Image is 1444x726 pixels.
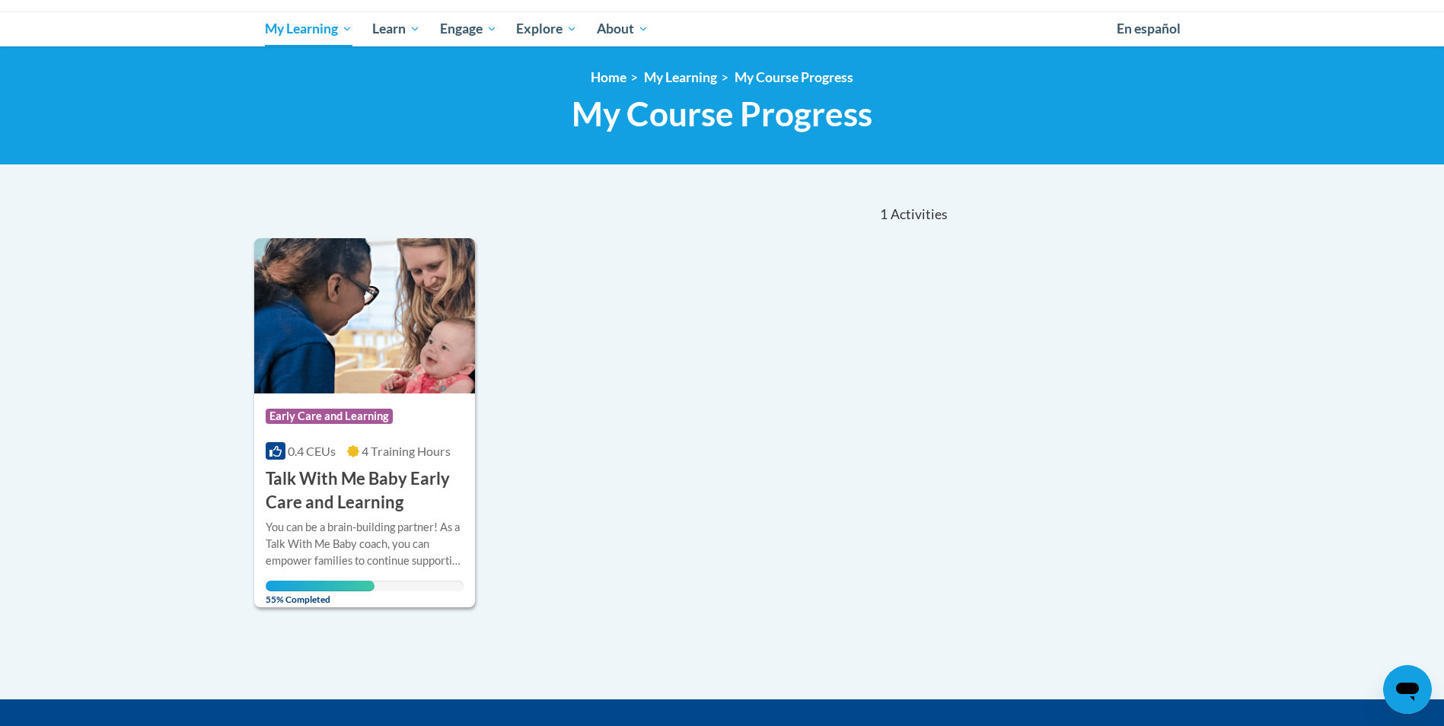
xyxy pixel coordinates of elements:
a: My Course Progress [735,69,853,85]
span: Early Care and Learning [266,409,393,424]
span: Activities [891,206,948,223]
span: 0.4 CEUs [288,444,336,458]
div: Your progress [266,581,375,591]
iframe: Button to launch messaging window [1383,665,1432,714]
span: Learn [372,20,420,38]
a: Home [591,69,626,85]
span: 1 [880,206,888,223]
a: About [587,11,658,46]
span: Engage [440,20,497,38]
div: You can be a brain-building partner! As a Talk With Me Baby coach, you can empower families to co... [266,519,464,569]
span: My Course Progress [572,94,872,134]
span: About [597,20,649,38]
a: My Learning [256,11,363,46]
span: En español [1117,21,1181,37]
a: My Learning [644,69,717,85]
a: En español [1107,13,1191,45]
a: Explore [506,11,587,46]
span: 4 Training Hours [362,444,451,458]
span: My Learning [265,20,352,38]
span: Explore [516,20,577,38]
span: 55% Completed [266,581,375,605]
h3: Talk With Me Baby Early Care and Learning [266,467,464,514]
img: Course Logo [254,238,476,393]
div: Main menu [243,11,1202,46]
a: Learn [362,11,430,46]
a: Course LogoEarly Care and Learning0.4 CEUs4 Training Hours Talk With Me Baby Early Care and Learn... [254,238,476,607]
a: Engage [430,11,507,46]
